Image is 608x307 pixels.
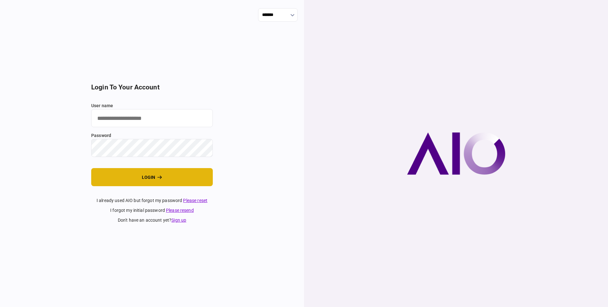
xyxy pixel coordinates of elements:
[171,218,186,223] a: Sign up
[91,109,213,127] input: user name
[91,83,213,91] h2: login to your account
[258,8,298,22] input: show language options
[91,207,213,214] div: I forgot my initial password
[91,197,213,204] div: I already used AIO but forgot my password
[183,198,207,203] a: Please reset
[166,208,194,213] a: Please resend
[91,102,213,109] label: user name
[91,139,213,157] input: password
[91,168,213,186] button: login
[91,132,213,139] label: password
[91,217,213,224] div: don't have an account yet ?
[407,132,505,175] img: AIO company logo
